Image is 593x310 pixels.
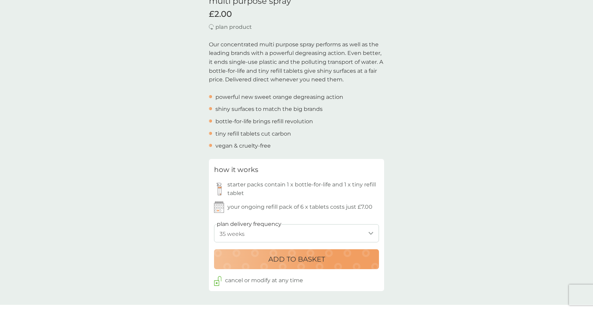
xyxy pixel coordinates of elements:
p: vegan & cruelty-free [215,141,271,150]
label: plan delivery frequency [217,220,281,229]
p: your ongoing refill pack of 6 x tablets costs just £7.00 [227,203,372,211]
p: starter packs contain 1 x bottle-for-life and 1 x tiny refill tablet [227,180,379,198]
p: cancel or modify at any time [225,276,303,285]
span: £2.00 [209,9,232,19]
p: Our concentrated multi purpose spray performs as well as the leading brands with a powerful degre... [209,40,384,84]
p: bottle-for-life brings refill revolution [215,117,313,126]
p: ADD TO BASKET [268,254,325,265]
h3: how it works [214,164,258,175]
p: plan product [215,23,252,32]
p: tiny refill tablets cut carbon [215,129,291,138]
button: ADD TO BASKET [214,249,379,269]
p: powerful new sweet orange degreasing action [215,93,343,102]
p: shiny surfaces to match the big brands [215,105,323,114]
